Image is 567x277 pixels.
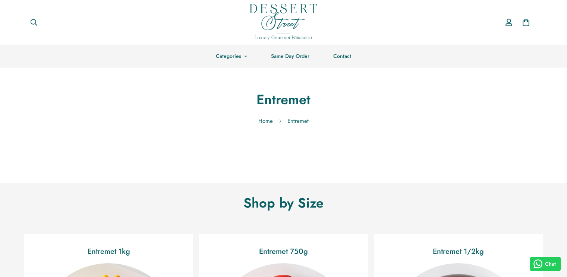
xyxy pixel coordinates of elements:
[321,45,363,68] a: Contact
[433,246,484,257] a: Entremet 1/2kg
[530,257,561,271] button: Chat
[517,14,535,31] a: 0
[545,260,556,268] span: Chat
[88,246,130,257] a: Entremet 1kg
[259,45,321,68] a: Same Day Order
[24,194,543,212] h2: Shop by Size
[56,90,511,108] h1: Entremet
[253,111,278,131] a: Home
[259,246,308,257] a: Entremet 750g
[250,4,317,40] img: Dessert Street
[204,45,259,68] a: Categories
[500,12,517,33] a: Account
[24,14,44,31] button: Search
